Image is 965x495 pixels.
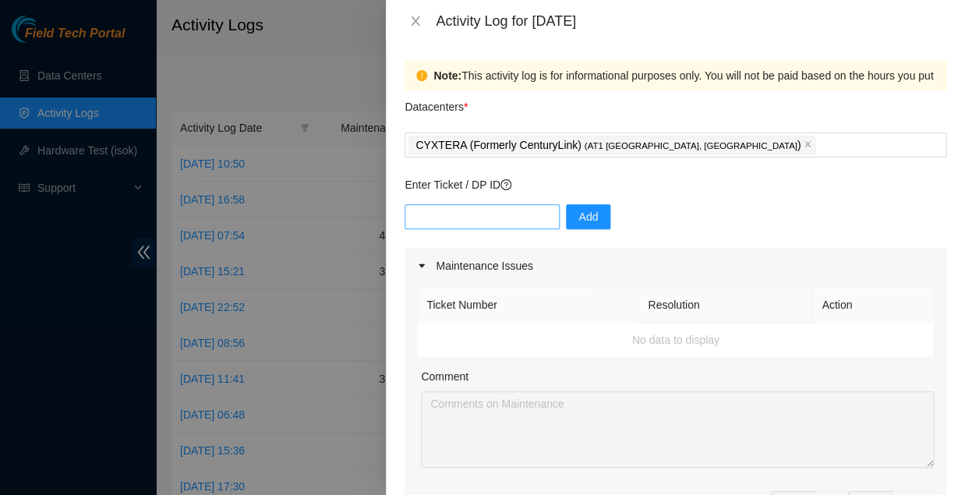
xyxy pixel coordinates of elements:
button: Close [405,14,426,29]
td: No data to display [418,323,934,358]
span: ( AT1 [GEOGRAPHIC_DATA], [GEOGRAPHIC_DATA] [584,141,797,150]
th: Ticket Number [418,288,639,323]
div: Activity Log for [DATE] [436,12,946,30]
th: Resolution [639,288,813,323]
span: close [804,140,811,150]
button: Add [566,204,610,229]
strong: Note: [433,67,461,84]
div: Maintenance Issues [405,248,946,284]
th: Action [813,288,934,323]
span: caret-right [417,261,426,270]
span: Add [578,208,598,225]
p: CYXTERA (Formerly CenturyLink) ) [415,136,801,154]
p: Datacenters [405,90,468,115]
label: Comment [421,368,468,385]
textarea: Comment [421,391,934,468]
span: exclamation-circle [416,70,427,81]
p: Enter Ticket / DP ID [405,176,946,193]
span: close [409,15,422,27]
span: question-circle [500,179,511,190]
